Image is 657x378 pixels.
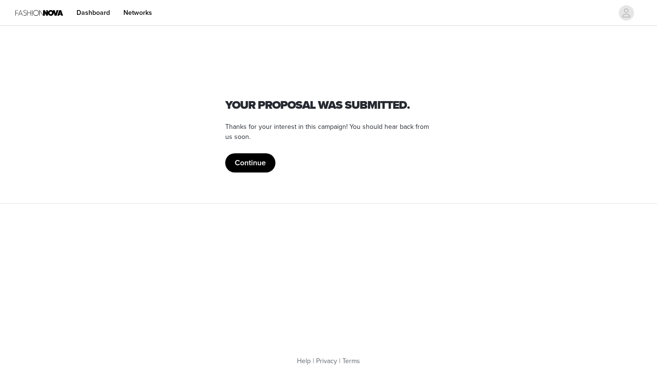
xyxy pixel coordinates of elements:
p: Thanks for your interest in this campaign! You should hear back from us soon. [225,122,432,142]
button: Continue [225,153,275,172]
div: avatar [622,5,631,21]
a: Dashboard [71,2,116,23]
img: Fashion Nova Logo [15,2,63,23]
a: Networks [118,2,158,23]
a: Help [297,357,311,365]
a: Privacy [316,357,337,365]
span: | [339,357,340,365]
h1: Your proposal was submitted. [225,97,432,114]
span: | [313,357,314,365]
a: Terms [342,357,360,365]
